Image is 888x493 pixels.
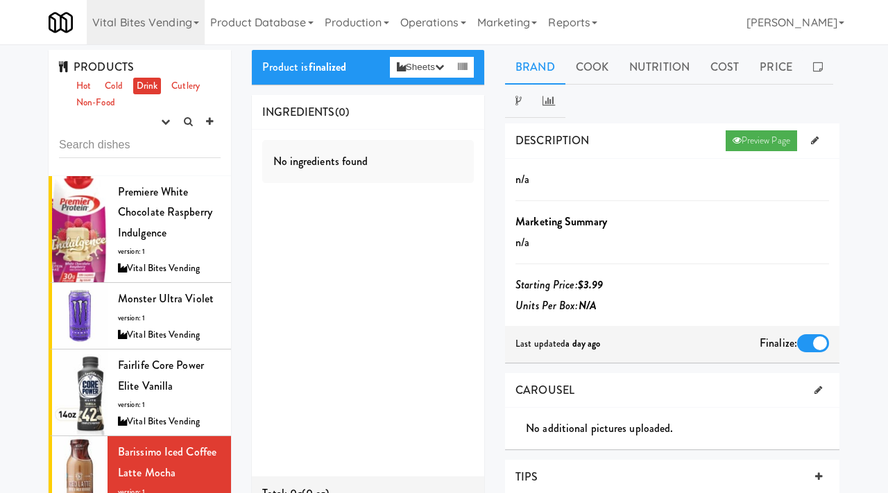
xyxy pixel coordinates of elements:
span: Fairlife Core Power Elite Vanilla [118,357,204,394]
p: n/a [515,232,829,253]
a: Cook [565,50,619,85]
span: Monster Ultra Violet [118,291,214,306]
span: TIPS [515,469,538,485]
span: Barissimo Iced Coffee Latte Mocha [118,444,216,481]
b: a day ago [565,337,600,350]
div: No additional pictures uploaded. [526,418,839,439]
b: N/A [579,297,597,313]
button: Sheets [390,57,451,78]
b: finalized [309,59,347,75]
img: Micromart [49,10,73,35]
a: Nutrition [619,50,700,85]
span: CAROUSEL [515,382,574,398]
b: Marketing Summary [515,214,607,230]
span: Premiere White Chocolate Raspberry Indulgence [118,184,212,241]
li: Fairlife Core Power Elite Vanillaversion: 1Vital Bites Vending [49,349,231,436]
span: Last updated [515,337,600,350]
a: Brand [505,50,565,85]
a: Non-Food [73,94,119,112]
i: Starting Price: [515,277,603,293]
li: Premiere White Chocolate Raspberry Indulgenceversion: 1Vital Bites Vending [49,176,231,284]
div: Vital Bites Vending [118,260,221,277]
input: Search dishes [59,132,221,158]
span: DESCRIPTION [515,132,589,148]
div: Vital Bites Vending [118,327,221,344]
a: Cost [700,50,749,85]
div: No ingredients found [262,140,475,183]
div: Vital Bites Vending [118,413,221,431]
a: Drink [133,78,162,95]
a: Preview Page [726,130,797,151]
p: n/a [515,169,829,190]
span: Product is [262,59,347,75]
b: $3.99 [578,277,604,293]
a: Cold [101,78,126,95]
a: Price [749,50,803,85]
i: Units Per Box: [515,297,597,313]
span: version: 1 [118,399,145,410]
span: (0) [335,104,349,120]
span: INGREDIENTS [262,104,335,120]
li: Monster Ultra Violetversion: 1Vital Bites Vending [49,283,231,349]
span: Finalize: [760,335,797,351]
a: Cutlery [168,78,203,95]
span: version: 1 [118,246,145,257]
span: version: 1 [118,313,145,323]
a: Hot [73,78,94,95]
span: PRODUCTS [59,59,134,75]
